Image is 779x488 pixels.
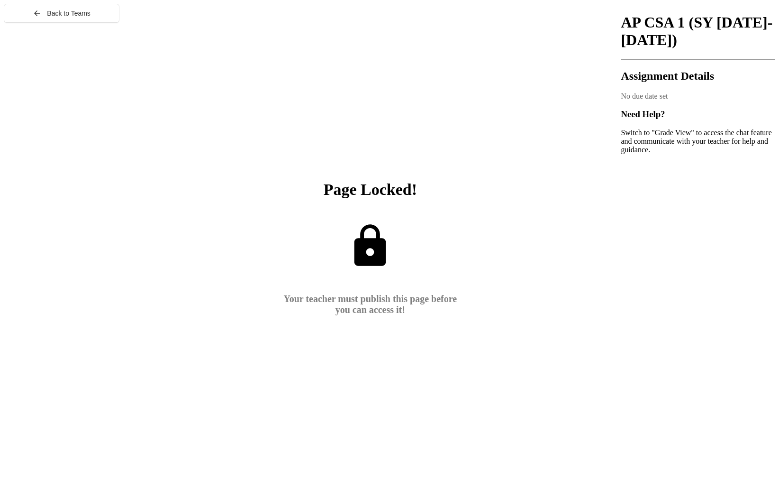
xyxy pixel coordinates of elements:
[621,70,775,83] h2: Assignment Details
[47,9,91,17] span: Back to Teams
[621,109,775,120] h3: Need Help?
[4,4,119,23] button: Back to Teams
[621,129,775,154] p: Switch to "Grade View" to access the chat feature and communicate with your teacher for help and ...
[324,181,417,199] div: Page Locked!
[621,92,775,101] div: No due date set
[621,14,775,49] h1: AP CSA 1 (SY [DATE]-[DATE])
[275,294,465,315] div: Your teacher must publish this page before you can access it!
